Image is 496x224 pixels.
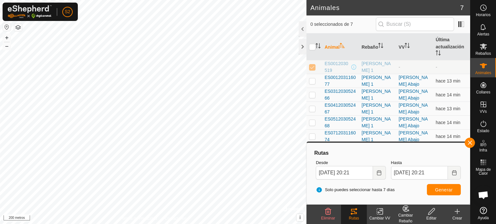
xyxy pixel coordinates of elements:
[299,215,301,220] font: i
[479,148,487,152] font: Infra
[477,32,489,36] font: Alertas
[315,44,321,49] p-sorticon: Activar para ordenar
[460,4,464,11] font: 7
[362,44,378,50] font: Rebaño
[436,134,460,139] span: 30 de septiembre de 2025, 20:07
[3,34,11,42] button: +
[5,34,9,41] font: +
[436,106,460,111] font: hace 13 min
[362,61,391,73] font: [PERSON_NAME] 1
[362,116,391,128] font: [PERSON_NAME] 1
[448,166,461,180] button: Elija fecha
[378,44,383,49] p-sorticon: Activar para ordenar
[120,216,157,221] a: Política de Privacidad
[120,216,157,221] font: Política de Privacidad
[475,51,491,56] font: Rebaños
[310,4,340,11] font: Animales
[436,51,441,56] p-sorticon: Activar para ordenar
[325,102,356,114] font: ES041203052467
[398,213,413,223] font: Cambiar Rebaño
[362,130,391,142] font: [PERSON_NAME] 1
[476,90,490,94] font: Collares
[65,9,70,14] font: S2
[475,71,491,75] font: Animales
[310,22,353,27] font: 0 seleccionados de 7
[362,102,391,114] font: [PERSON_NAME] 1
[314,150,328,156] font: Rutas
[362,89,391,101] font: [PERSON_NAME] 1
[316,160,328,165] font: Desde
[436,92,460,97] font: hace 14 min
[399,89,428,101] a: [PERSON_NAME] Abajo
[3,23,11,31] button: Restablecer Mapa
[436,120,460,125] span: 30 de septiembre de 2025, 20:07
[399,130,428,142] a: [PERSON_NAME] Abajo
[165,216,187,221] font: Contáctenos
[399,44,405,50] font: VV
[321,216,335,220] font: Eliminar
[376,17,454,31] input: Buscar (S)
[436,120,460,125] font: hace 14 min
[436,78,460,83] font: hace 13 min
[325,130,356,142] font: ES071203116074
[362,75,391,87] font: [PERSON_NAME] 1
[5,43,8,49] font: –
[436,92,460,97] span: 30 de septiembre de 2025, 20:07
[435,187,453,192] font: Generar
[349,216,359,220] font: Rutas
[436,78,460,83] span: 30 de septiembre de 2025, 20:07
[391,160,402,165] font: Hasta
[399,75,428,87] a: [PERSON_NAME] Abajo
[436,64,437,70] font: -
[427,184,461,195] button: Generar
[477,129,489,133] font: Estado
[436,106,460,111] span: 30 de septiembre de 2025, 20:07
[325,75,356,87] font: ES001203116077
[14,24,22,31] button: Capas del Mapa
[399,116,428,128] a: [PERSON_NAME] Abajo
[476,13,491,17] font: Horarios
[373,166,386,180] button: Elija fecha
[478,216,489,220] font: Ayuda
[474,185,493,205] div: Chat abierto
[325,61,348,73] font: ES0012030519
[325,44,340,50] font: Animal
[325,89,356,101] font: ES031203052466
[340,44,345,49] p-sorticon: Activar para ordenar
[436,134,460,139] font: hace 14 min
[436,37,464,49] font: Última actualización
[470,204,496,222] a: Ayuda
[405,44,410,49] p-sorticon: Activar para ordenar
[8,5,52,18] img: Logotipo de Gallagher
[452,216,462,220] font: Crear
[325,116,356,128] font: ES051203052468
[325,187,395,192] font: Solo puedes seleccionar hasta 7 días
[296,214,304,221] button: i
[426,216,436,220] font: Editar
[165,216,187,221] a: Contáctenos
[3,42,11,50] button: –
[399,64,400,70] font: -
[480,109,487,114] font: VVs
[399,102,428,114] a: [PERSON_NAME] Abajo
[476,167,491,176] font: Mapa de Calor
[369,216,390,220] font: Cambiar VV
